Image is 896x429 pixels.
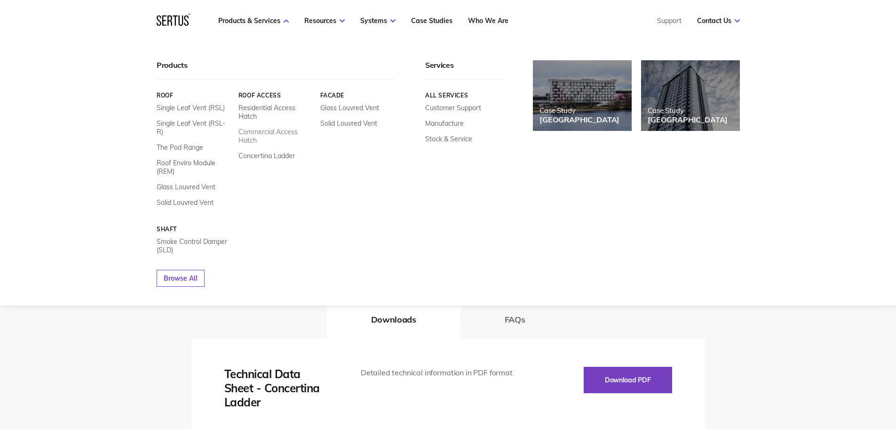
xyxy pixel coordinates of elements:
[641,60,740,131] a: Case Study[GEOGRAPHIC_DATA]
[411,16,452,25] a: Case Studies
[157,143,203,152] a: The Pod Range
[157,92,231,99] a: Roof
[460,301,570,339] button: FAQs
[157,119,231,136] a: Single Leaf Vent (RSL-R)
[157,159,231,176] a: Roof Enviro Module (REM)
[425,135,472,143] a: Stock & Service
[157,183,215,191] a: Glass Louvred Vent
[157,198,214,207] a: Solid Louvred Vent
[157,226,231,233] a: Shaft
[648,115,728,124] div: [GEOGRAPHIC_DATA]
[697,16,740,25] a: Contact Us
[224,367,333,409] div: Technical Data Sheet - Concertina Ladder
[361,367,516,379] div: Detailed technical information in PDF format
[425,60,505,80] div: Services
[425,119,464,128] a: Manufacture
[468,16,508,25] a: Who We Are
[157,237,231,254] a: Smoke Control Damper (SLD)
[157,60,395,80] div: Products
[320,92,395,99] a: Facade
[304,16,345,25] a: Resources
[533,60,632,131] a: Case Study[GEOGRAPHIC_DATA]
[584,367,672,393] button: Download PDF
[360,16,396,25] a: Systems
[657,16,682,25] a: Support
[238,92,313,99] a: Roof Access
[157,270,205,287] a: Browse All
[238,104,313,121] a: Residential Access Hatch
[539,115,619,124] div: [GEOGRAPHIC_DATA]
[727,320,896,429] iframe: Chat Widget
[238,128,313,145] a: Commercial Access Hatch
[157,104,225,112] a: Single Leaf Vent (RSL)
[425,104,481,112] a: Customer Support
[320,104,379,112] a: Glass Louvred Vent
[539,106,619,115] div: Case Study
[218,16,289,25] a: Products & Services
[320,119,377,128] a: Solid Louvred Vent
[425,92,505,99] a: All services
[648,106,728,115] div: Case Study
[238,152,294,160] a: Concertina Ladder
